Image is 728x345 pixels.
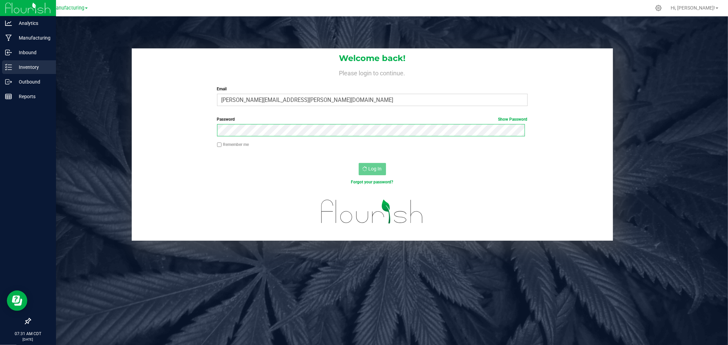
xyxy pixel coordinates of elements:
[5,34,12,41] inline-svg: Manufacturing
[369,166,382,171] span: Log In
[12,92,53,101] p: Reports
[217,142,222,147] input: Remember me
[654,5,663,11] div: Manage settings
[359,163,386,175] button: Log In
[351,180,394,184] a: Forgot your password?
[671,5,715,11] span: Hi, [PERSON_NAME]!
[3,331,53,337] p: 07:31 AM CDT
[5,78,12,85] inline-svg: Outbound
[12,19,53,27] p: Analytics
[52,5,84,11] span: Manufacturing
[12,34,53,42] p: Manufacturing
[217,86,528,92] label: Email
[312,192,432,231] img: flourish_logo.svg
[5,93,12,100] inline-svg: Reports
[132,54,613,63] h1: Welcome back!
[12,48,53,57] p: Inbound
[5,64,12,71] inline-svg: Inventory
[132,68,613,76] h4: Please login to continue.
[498,117,528,122] a: Show Password
[217,117,235,122] span: Password
[5,49,12,56] inline-svg: Inbound
[3,337,53,342] p: [DATE]
[12,78,53,86] p: Outbound
[5,20,12,27] inline-svg: Analytics
[217,141,249,148] label: Remember me
[7,290,27,311] iframe: Resource center
[12,63,53,71] p: Inventory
